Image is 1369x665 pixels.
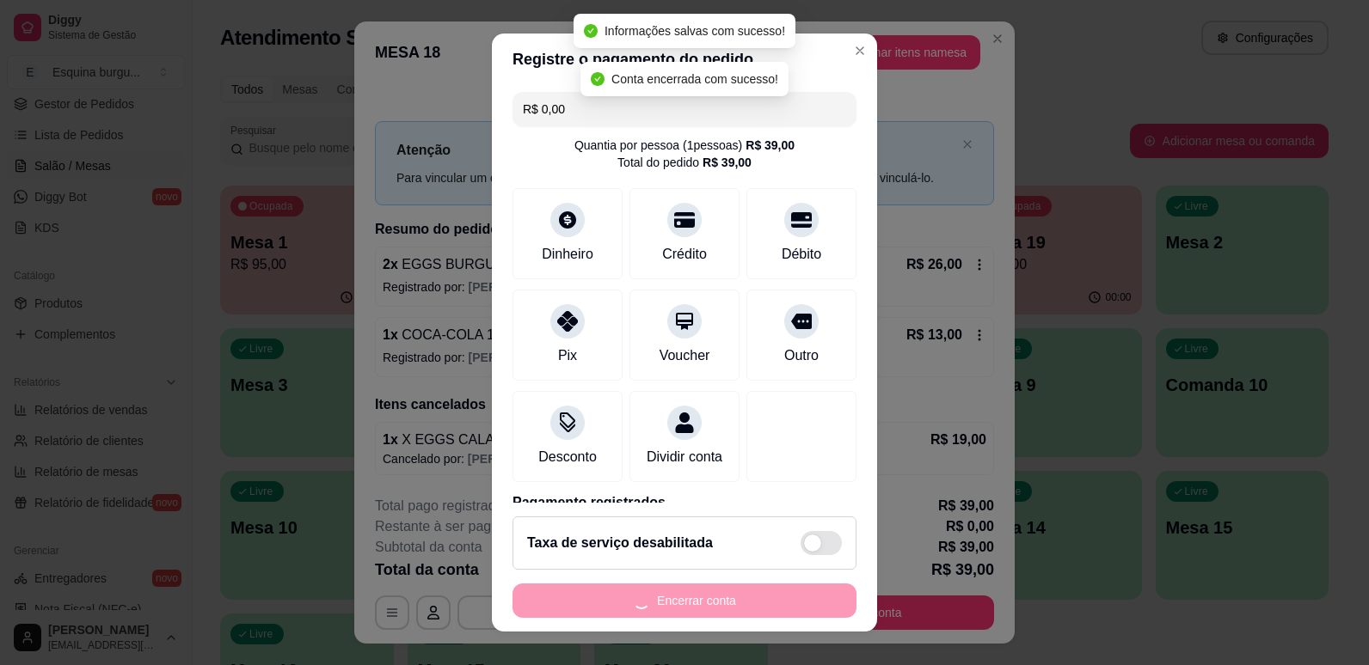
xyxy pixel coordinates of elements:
span: Informações salvas com sucesso! [605,24,785,38]
div: Crédito [662,244,707,265]
span: Conta encerrada com sucesso! [611,72,778,86]
div: Outro [784,345,819,366]
span: check-circle [591,72,605,86]
span: check-circle [584,24,598,38]
div: Desconto [538,447,597,467]
div: Dividir conta [647,447,722,467]
div: Total do pedido [617,154,752,171]
div: Dinheiro [542,244,593,265]
div: R$ 39,00 [703,154,752,171]
div: Pix [558,345,577,366]
div: R$ 39,00 [746,137,795,154]
header: Registre o pagamento do pedido [492,34,877,85]
div: Voucher [660,345,710,366]
button: Close [846,37,874,64]
h2: Taxa de serviço desabilitada [527,533,713,553]
p: Pagamento registrados [513,492,856,513]
input: Ex.: hambúrguer de cordeiro [523,92,846,126]
div: Quantia por pessoa ( 1 pessoas) [574,137,795,154]
div: Débito [782,244,821,265]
